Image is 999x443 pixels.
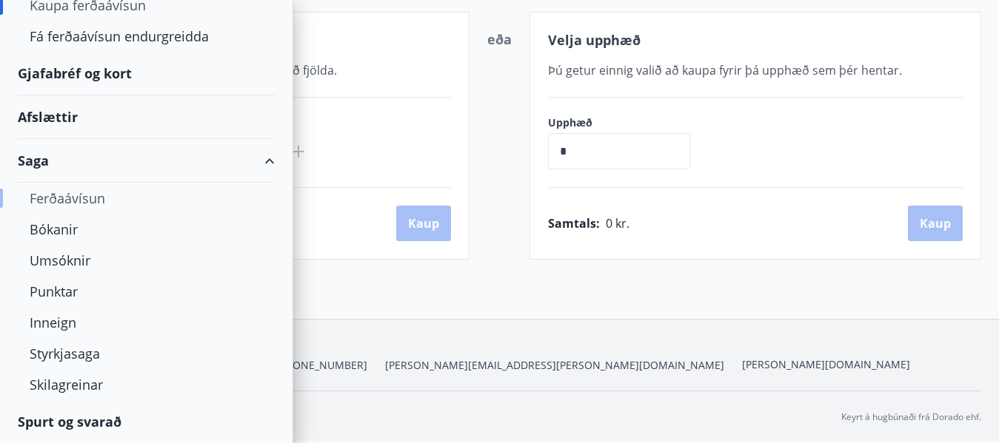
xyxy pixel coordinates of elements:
div: Umsóknir [30,245,263,276]
div: Afslættir [18,95,275,139]
div: Saga [18,139,275,183]
span: Samtals : [548,215,600,231]
span: [PERSON_NAME][EMAIL_ADDRESS][PERSON_NAME][DOMAIN_NAME] [385,358,724,373]
div: Ferðaávísun [30,183,263,214]
span: 0 kr. [606,215,629,231]
a: [PERSON_NAME][DOMAIN_NAME] [742,357,910,371]
div: Fá ferðaávísun endurgreidda [30,21,263,52]
p: Keyrt á hugbúnaði frá Dorado ehf. [841,410,981,424]
div: Spurt og svarað [18,400,275,443]
div: Skilagreinar [30,369,263,400]
span: [PHONE_NUMBER] [275,358,367,373]
label: Upphæð [548,115,705,130]
span: Þú getur einnig valið að kaupa fyrir þá upphæð sem þér hentar. [548,62,902,78]
div: Styrkjasaga [30,338,263,369]
div: Bókanir [30,214,263,245]
div: Punktar [30,276,263,307]
div: Gjafabréf og kort [18,52,275,95]
span: eða [487,30,512,48]
div: Inneign [30,307,263,338]
span: Velja upphæð [548,31,641,49]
